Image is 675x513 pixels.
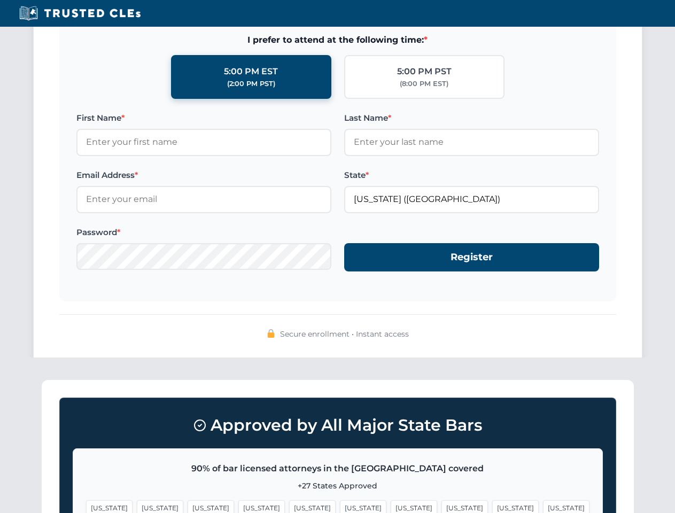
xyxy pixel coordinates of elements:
[76,129,331,156] input: Enter your first name
[344,186,599,213] input: Florida (FL)
[267,329,275,338] img: 🔒
[86,480,589,492] p: +27 States Approved
[280,328,409,340] span: Secure enrollment • Instant access
[73,411,603,440] h3: Approved by All Major State Bars
[76,112,331,125] label: First Name
[397,65,452,79] div: 5:00 PM PST
[227,79,275,89] div: (2:00 PM PST)
[76,169,331,182] label: Email Address
[344,243,599,271] button: Register
[344,169,599,182] label: State
[76,186,331,213] input: Enter your email
[344,112,599,125] label: Last Name
[400,79,448,89] div: (8:00 PM EST)
[86,462,589,476] p: 90% of bar licensed attorneys in the [GEOGRAPHIC_DATA] covered
[224,65,278,79] div: 5:00 PM EST
[76,33,599,47] span: I prefer to attend at the following time:
[76,226,331,239] label: Password
[344,129,599,156] input: Enter your last name
[16,5,144,21] img: Trusted CLEs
